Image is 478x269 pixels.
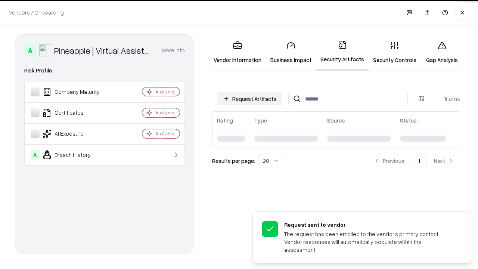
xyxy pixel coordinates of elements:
div: Analyzing [155,130,176,137]
div: Status [400,117,417,124]
div: Type [254,117,267,124]
div: Breach History [31,150,120,159]
div: Risk Profile [24,66,185,75]
div: The request has been emailed to the vendor’s primary contact. Vendor responses will automatically... [284,230,454,254]
button: More info [162,44,185,57]
div: Source [327,117,345,124]
div: AI Exposure [31,129,120,138]
p: Results per page: [212,157,255,165]
div: Analyzing [155,89,176,95]
a: Security Controls [369,35,421,70]
a: Gap Analysis [421,35,463,70]
a: Business Impact [266,35,316,70]
div: A [31,150,40,159]
div: Company Maturity [31,87,120,96]
button: 1 [412,154,426,167]
div: 1 items [430,95,460,103]
a: Vendor Information [209,35,266,70]
a: Security Artifacts [316,34,369,71]
button: Request Artifacts [217,92,282,105]
div: Request sent to vendor [284,221,454,229]
div: Analyzing [155,109,176,116]
div: Pineapple | Virtual Assistant Agency [54,44,153,56]
div: A [24,44,36,56]
img: Pineapple | Virtual Assistant Agency [39,44,51,56]
nav: pagination [368,154,460,167]
div: Certificates [31,108,120,117]
div: Rating [217,117,233,124]
p: Vendors / Onboarding [9,9,64,16]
